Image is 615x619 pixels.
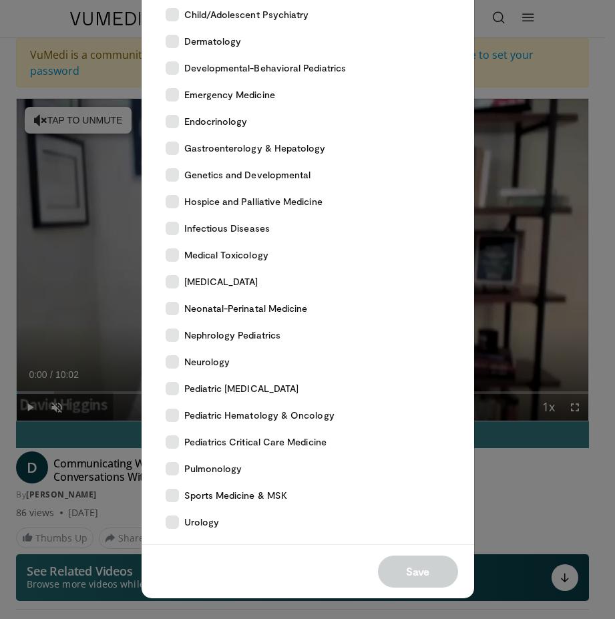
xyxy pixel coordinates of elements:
[184,195,323,208] span: Hospice and Palliative Medicine
[184,329,280,342] span: Nephrology Pediatrics
[184,35,242,48] span: Dermatology
[184,409,335,422] span: Pediatric Hematology & Oncology
[184,489,287,502] span: Sports Medicine & MSK
[184,88,275,101] span: Emergency Medicine
[184,515,220,529] span: Urology
[184,382,299,395] span: Pediatric [MEDICAL_DATA]
[184,168,311,182] span: Genetics and Developmental
[184,142,326,155] span: Gastroenterology & Hepatology
[184,462,242,475] span: Pulmonology
[184,275,258,288] span: [MEDICAL_DATA]
[184,8,309,21] span: Child/Adolescent Psychiatry
[184,355,230,369] span: Neurology
[184,435,327,449] span: Pediatrics Critical Care Medicine
[184,302,308,315] span: Neonatal-Perinatal Medicine
[184,61,346,75] span: Developmental-Behavioral Pediatrics
[184,222,270,235] span: Infectious Diseases
[184,115,248,128] span: Endocrinology
[184,248,268,262] span: Medical Toxicology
